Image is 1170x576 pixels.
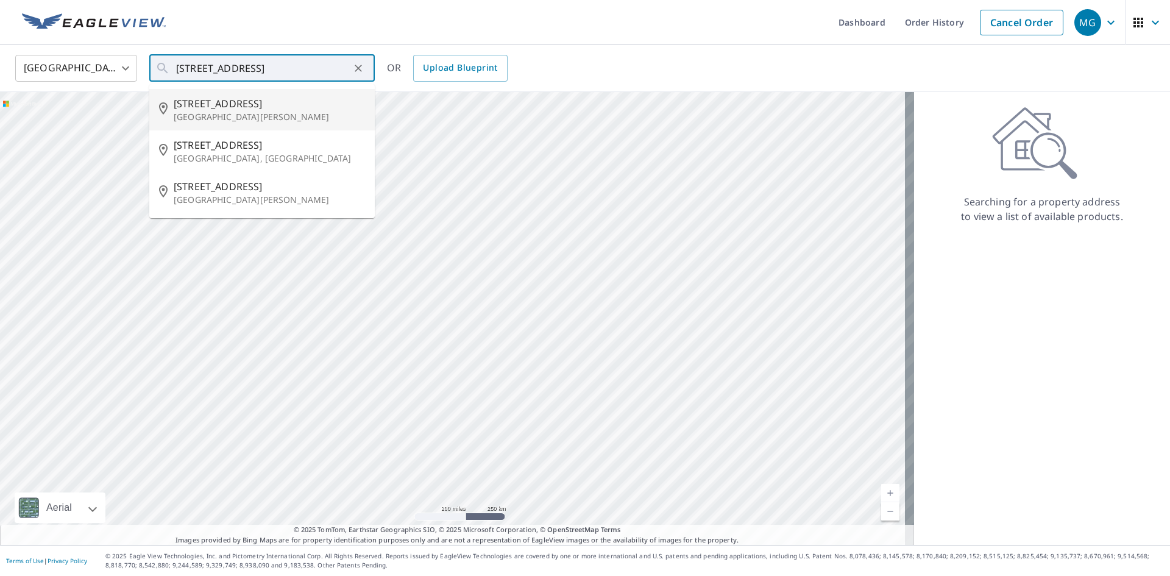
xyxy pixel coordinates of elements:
a: Cancel Order [980,10,1063,35]
p: © 2025 Eagle View Technologies, Inc. and Pictometry International Corp. All Rights Reserved. Repo... [105,552,1164,570]
img: EV Logo [22,13,166,32]
button: Clear [350,60,367,77]
p: | [6,557,87,564]
span: Upload Blueprint [423,60,497,76]
span: [STREET_ADDRESS] [174,138,365,152]
a: Upload Blueprint [413,55,507,82]
a: Privacy Policy [48,556,87,565]
p: [GEOGRAPHIC_DATA][PERSON_NAME] [174,194,365,206]
p: [GEOGRAPHIC_DATA], [GEOGRAPHIC_DATA] [174,152,365,165]
div: MG [1074,9,1101,36]
span: [STREET_ADDRESS] [174,96,365,111]
a: Current Level 5, Zoom In [881,484,899,502]
span: © 2025 TomTom, Earthstar Geographics SIO, © 2025 Microsoft Corporation, © [294,525,621,535]
div: [GEOGRAPHIC_DATA] [15,51,137,85]
p: [GEOGRAPHIC_DATA][PERSON_NAME] [174,111,365,123]
div: OR [387,55,508,82]
div: Aerial [15,492,105,523]
input: Search by address or latitude-longitude [176,51,350,85]
div: Aerial [43,492,76,523]
a: Current Level 5, Zoom Out [881,502,899,521]
a: OpenStreetMap [547,525,598,534]
span: [STREET_ADDRESS] [174,179,365,194]
p: Searching for a property address to view a list of available products. [960,194,1124,224]
a: Terms of Use [6,556,44,565]
a: Terms [601,525,621,534]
